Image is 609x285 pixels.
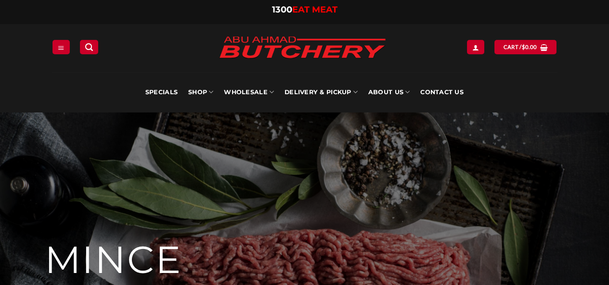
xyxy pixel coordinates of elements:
[467,40,484,54] a: Login
[211,30,394,66] img: Abu Ahmad Butchery
[504,43,537,51] span: Cart /
[522,43,525,51] span: $
[45,237,182,283] span: MINCE
[272,4,292,15] span: 1300
[188,72,213,112] a: SHOP
[292,4,337,15] span: EAT MEAT
[272,4,337,15] a: 1300EAT MEAT
[494,40,557,54] a: View cart
[522,44,537,50] bdi: 0.00
[285,72,358,112] a: Delivery & Pickup
[145,72,178,112] a: Specials
[224,72,274,112] a: Wholesale
[52,40,70,54] a: Menu
[368,72,410,112] a: About Us
[420,72,464,112] a: Contact Us
[80,40,98,54] a: Search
